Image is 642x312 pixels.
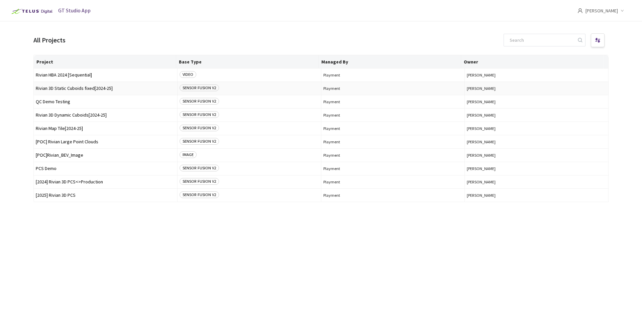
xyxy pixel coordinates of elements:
[180,111,219,118] span: SENSOR FUSION V2
[467,153,606,158] button: [PERSON_NAME]
[506,34,577,46] input: Search
[621,9,624,12] span: down
[461,55,604,68] th: Owner
[180,71,196,78] span: VIDEO
[323,166,463,171] span: Playment
[180,125,219,131] span: SENSOR FUSION V2
[180,85,219,91] span: SENSOR FUSION V2
[36,126,175,131] span: Rivian Map Tile[2024-25]
[36,86,175,91] span: Rivian 3D Static Cuboids fixed[2024-25]
[58,7,91,14] span: GT Studio App
[33,35,66,45] div: All Projects
[36,113,175,118] span: Rivian 3D Dynamic Cuboids[2024-25]
[176,55,319,68] th: Base Type
[180,178,219,185] span: SENSOR FUSION V2
[180,151,197,158] span: IMAGE
[467,179,606,184] button: [PERSON_NAME]
[36,72,175,77] span: Rivian HBA 2024 [Sequential]
[577,8,583,13] span: user
[467,166,606,171] button: [PERSON_NAME]
[180,98,219,105] span: SENSOR FUSION V2
[323,179,463,184] span: Playment
[467,139,606,144] button: [PERSON_NAME]
[323,193,463,198] span: Playment
[323,72,463,77] span: Playment
[467,86,606,91] button: [PERSON_NAME]
[467,193,606,198] button: [PERSON_NAME]
[180,165,219,171] span: SENSOR FUSION V2
[323,126,463,131] span: Playment
[36,193,175,198] span: [2025] Rivian 3D PCS
[180,191,219,198] span: SENSOR FUSION V2
[36,166,175,171] span: PCS Demo
[36,153,175,158] span: [POC]Rivian_BEV_Image
[467,99,606,104] button: [PERSON_NAME]
[467,72,606,77] button: [PERSON_NAME]
[323,139,463,144] span: Playment
[36,179,175,184] span: [2024] Rivian 3D PCS<>Production
[36,99,175,104] span: QC Demo Testing
[467,113,606,118] button: [PERSON_NAME]
[180,138,219,145] span: SENSOR FUSION V2
[36,139,175,144] span: [POC] Rivian Large Point Clouds
[319,55,461,68] th: Managed By
[323,113,463,118] span: Playment
[323,86,463,91] span: Playment
[34,55,176,68] th: Project
[8,6,55,17] img: Telus
[467,126,606,131] button: [PERSON_NAME]
[323,99,463,104] span: Playment
[323,153,463,158] span: Playment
